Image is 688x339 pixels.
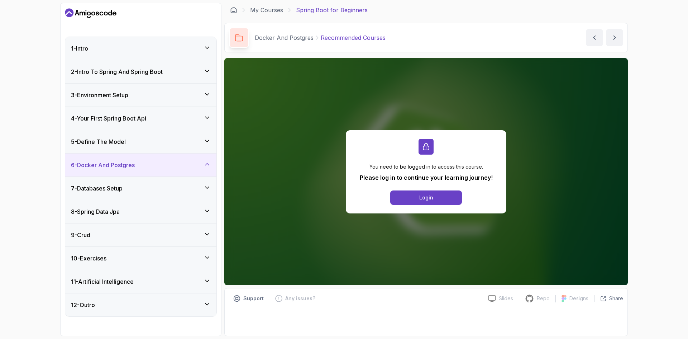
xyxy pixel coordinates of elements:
button: 3-Environment Setup [65,84,216,107]
button: next content [606,29,623,46]
h3: 11 - Artificial Intelligence [71,277,134,286]
p: Slides [499,295,513,302]
button: 8-Spring Data Jpa [65,200,216,223]
p: Any issues? [285,295,315,302]
h3: 6 - Docker And Postgres [71,161,135,169]
button: 2-Intro To Spring And Spring Boot [65,60,216,83]
h3: 12 - Outro [71,301,95,309]
p: Repo [537,295,550,302]
h3: 4 - Your First Spring Boot Api [71,114,146,123]
button: Support button [229,293,268,304]
button: 7-Databases Setup [65,177,216,200]
p: You need to be logged in to access this course. [360,163,493,170]
button: Login [390,190,462,205]
div: Login [419,194,433,201]
button: 6-Docker And Postgres [65,154,216,176]
button: 12-Outro [65,293,216,316]
h3: 5 - Define The Model [71,137,126,146]
button: 9-Crud [65,223,216,246]
button: 11-Artificial Intelligence [65,270,216,293]
p: Spring Boot for Beginners [296,6,368,14]
h3: 1 - Intro [71,44,88,53]
a: My Courses [250,6,283,14]
a: Dashboard [65,8,116,19]
p: Please log in to continue your learning journey! [360,173,493,182]
p: Docker And Postgres [255,33,314,42]
p: Designs [569,295,588,302]
h3: 7 - Databases Setup [71,184,123,193]
button: 5-Define The Model [65,130,216,153]
a: Dashboard [230,6,237,14]
h3: 2 - Intro To Spring And Spring Boot [71,67,163,76]
p: Share [609,295,623,302]
h3: 10 - Exercises [71,254,106,263]
p: Recommended Courses [321,33,386,42]
h3: 9 - Crud [71,231,90,239]
button: 4-Your First Spring Boot Api [65,107,216,130]
button: 1-Intro [65,37,216,60]
h3: 8 - Spring Data Jpa [71,207,120,216]
p: Support [243,295,264,302]
button: Share [594,295,623,302]
button: previous content [586,29,603,46]
h3: 3 - Environment Setup [71,91,128,99]
button: 10-Exercises [65,247,216,270]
